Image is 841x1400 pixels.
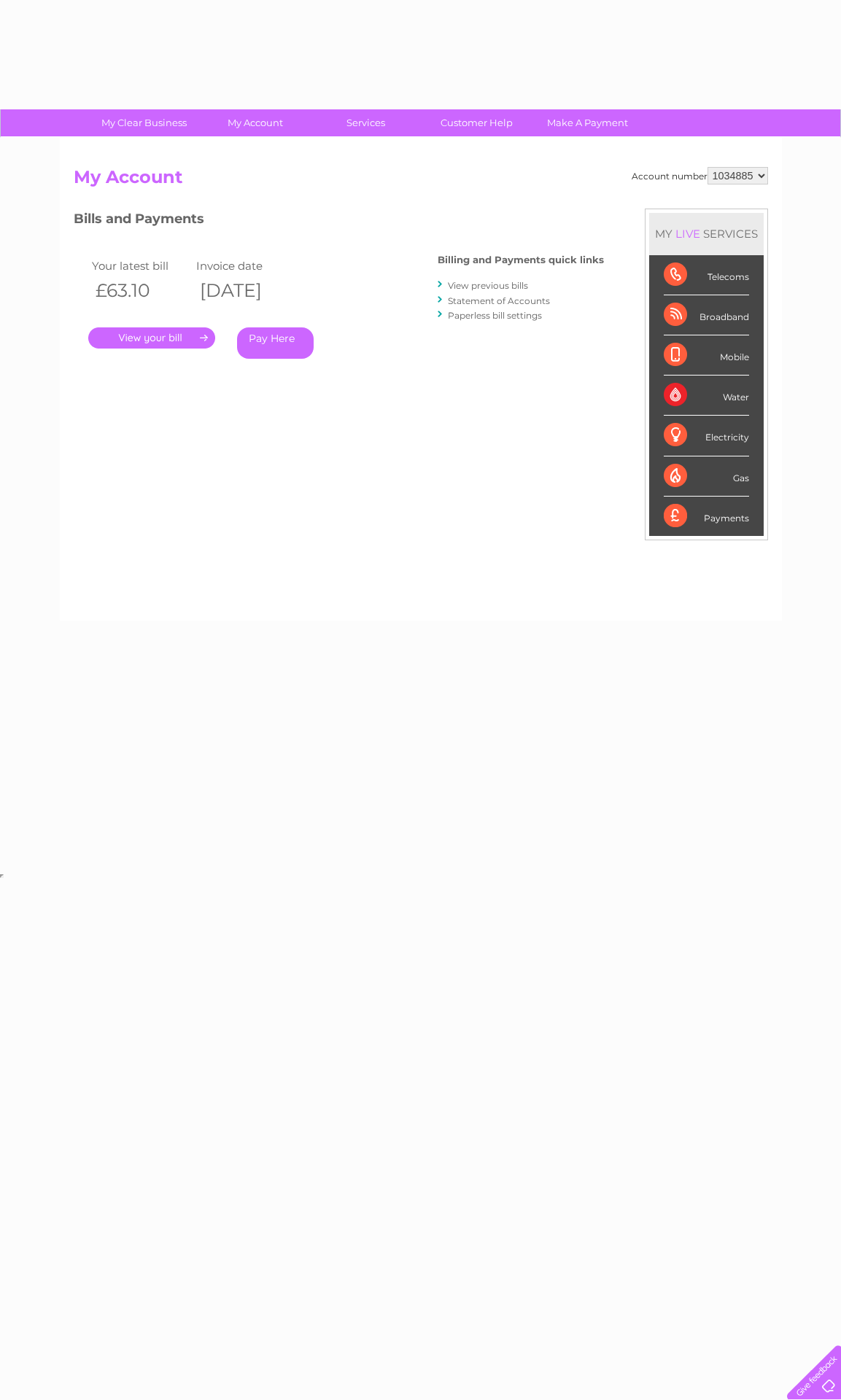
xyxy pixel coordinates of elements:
a: My Clear Business [84,109,204,136]
a: Services [306,109,426,136]
td: Your latest bill [88,256,193,276]
a: Paperless bill settings [448,310,542,321]
th: [DATE] [193,276,298,306]
div: Broadband [664,295,749,335]
div: LIVE [673,227,703,241]
a: Statement of Accounts [448,295,550,306]
div: Gas [664,456,749,497]
div: Mobile [664,335,749,376]
a: Pay Here [237,327,314,359]
div: Electricity [664,416,749,456]
div: Telecoms [664,255,749,295]
h2: My Account [74,167,768,195]
a: My Account [195,109,315,136]
a: Make A Payment [527,109,648,136]
div: MY SERVICES [649,213,764,254]
th: £63.10 [88,276,193,306]
div: Account number [632,167,768,184]
a: Customer Help [416,109,537,136]
td: Invoice date [193,256,298,276]
div: Payments [664,497,749,536]
a: . [88,327,215,349]
a: View previous bills [448,280,528,291]
div: Water [664,376,749,416]
h3: Bills and Payments [74,209,604,234]
h4: Billing and Payments quick links [438,254,604,265]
